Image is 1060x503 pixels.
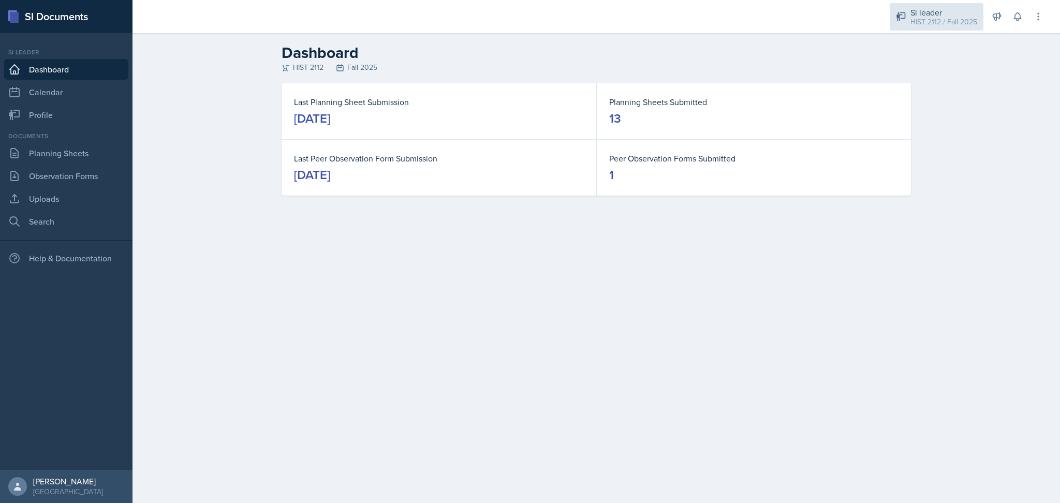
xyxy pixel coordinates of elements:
a: Calendar [4,82,128,102]
div: [DATE] [294,110,330,127]
div: [GEOGRAPHIC_DATA] [33,486,103,497]
div: 13 [609,110,621,127]
div: 1 [609,167,614,183]
div: Help & Documentation [4,248,128,269]
div: Documents [4,131,128,141]
a: Uploads [4,188,128,209]
a: Profile [4,105,128,125]
a: Search [4,211,128,232]
a: Planning Sheets [4,143,128,164]
div: HIST 2112 Fall 2025 [282,62,911,73]
div: [DATE] [294,167,330,183]
dt: Last Peer Observation Form Submission [294,152,584,165]
h2: Dashboard [282,43,911,62]
div: [PERSON_NAME] [33,476,103,486]
div: HIST 2112 / Fall 2025 [910,17,977,27]
div: Si leader [910,6,977,19]
dt: Planning Sheets Submitted [609,96,899,108]
dt: Last Planning Sheet Submission [294,96,584,108]
dt: Peer Observation Forms Submitted [609,152,899,165]
div: Si leader [4,48,128,57]
a: Dashboard [4,59,128,80]
a: Observation Forms [4,166,128,186]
